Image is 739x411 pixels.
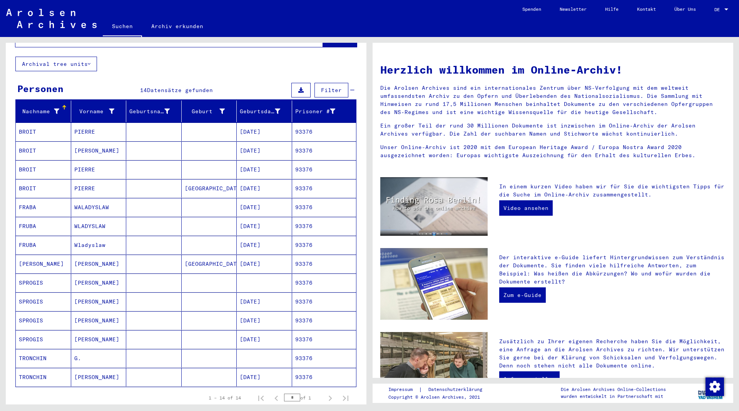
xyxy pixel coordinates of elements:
mat-cell: [DATE] [237,330,292,349]
mat-cell: [PERSON_NAME] [71,330,127,349]
div: Vorname [74,105,126,117]
mat-cell: WLADYSLAW [71,217,127,235]
mat-cell: 93376 [292,141,356,160]
mat-cell: FRABA [16,198,71,216]
mat-cell: 93376 [292,255,356,273]
a: Zum e-Guide [499,287,546,303]
mat-cell: [DATE] [237,198,292,216]
div: Prisoner # [295,107,336,116]
p: Unser Online-Archiv ist 2020 mit dem European Heritage Award / Europa Nostra Award 2020 ausgezeic... [380,143,726,159]
mat-cell: 93376 [292,330,356,349]
mat-cell: [DATE] [237,122,292,141]
div: Nachname [19,105,71,117]
p: Zusätzlich zu Ihrer eigenen Recherche haben Sie die Möglichkeit, eine Anfrage an die Arolsen Arch... [499,337,726,370]
mat-cell: SPROGIS [16,292,71,311]
button: Next page [323,390,338,406]
img: Arolsen_neg.svg [6,9,97,28]
mat-cell: [DATE] [237,292,292,311]
mat-cell: 93376 [292,273,356,292]
div: | [388,386,492,394]
mat-cell: [PERSON_NAME] [71,292,127,311]
mat-cell: BROIT [16,141,71,160]
div: Geburtsdatum [240,105,292,117]
mat-cell: [DATE] [237,217,292,235]
mat-cell: [PERSON_NAME] [71,255,127,273]
mat-cell: [PERSON_NAME] [16,255,71,273]
a: Impressum [388,386,419,394]
mat-cell: PIERRE [71,122,127,141]
mat-cell: TRONCHIN [16,368,71,386]
p: Ein großer Teil der rund 30 Millionen Dokumente ist inzwischen im Online-Archiv der Arolsen Archi... [380,122,726,138]
img: video.jpg [380,177,488,236]
div: of 1 [284,394,323,401]
a: Video ansehen [499,200,553,216]
mat-cell: 93376 [292,349,356,367]
mat-cell: WALADYSLAW [71,198,127,216]
mat-header-cell: Geburtsname [126,101,182,122]
mat-cell: 93376 [292,368,356,386]
button: Archival tree units [15,57,97,71]
mat-cell: Wladyslaw [71,236,127,254]
mat-cell: [DATE] [237,179,292,198]
mat-cell: [DATE] [237,368,292,386]
p: Der interaktive e-Guide liefert Hintergrundwissen zum Verständnis der Dokumente. Sie finden viele... [499,253,726,286]
mat-cell: BROIT [16,160,71,179]
span: 14 [140,87,147,94]
mat-cell: SPROGIS [16,330,71,349]
div: Geburt‏ [185,105,237,117]
div: 1 – 14 of 14 [209,394,241,401]
mat-cell: TRONCHIN [16,349,71,367]
mat-cell: FRUBA [16,236,71,254]
p: Die Arolsen Archives Online-Collections [561,386,666,393]
mat-cell: [DATE] [237,236,292,254]
p: wurden entwickelt in Partnerschaft mit [561,393,666,400]
mat-cell: 93376 [292,198,356,216]
div: Geburtsname [129,107,170,116]
mat-cell: [PERSON_NAME] [71,368,127,386]
span: Filter [321,87,342,94]
mat-header-cell: Vorname [71,101,127,122]
p: Die Arolsen Archives sind ein internationales Zentrum über NS-Verfolgung mit dem weltweit umfasse... [380,84,726,116]
span: DE [714,7,723,12]
mat-cell: 93376 [292,236,356,254]
mat-cell: 93376 [292,179,356,198]
button: First page [253,390,269,406]
mat-header-cell: Prisoner # [292,101,356,122]
mat-header-cell: Nachname [16,101,71,122]
div: Vorname [74,107,115,116]
mat-cell: [PERSON_NAME] [71,273,127,292]
mat-cell: [DATE] [237,255,292,273]
a: Suchen [103,17,142,37]
mat-cell: 93376 [292,292,356,311]
a: Anfrage stellen [499,371,560,387]
mat-cell: [DATE] [237,311,292,330]
mat-cell: FRUBA [16,217,71,235]
mat-cell: G. [71,349,127,367]
mat-cell: [PERSON_NAME] [71,141,127,160]
h1: Herzlich willkommen im Online-Archiv! [380,62,726,78]
mat-cell: SPROGIS [16,273,71,292]
mat-cell: 93376 [292,311,356,330]
div: Zustimmung ändern [705,377,724,396]
span: Datensätze gefunden [147,87,213,94]
div: Geburtsdatum [240,107,280,116]
mat-cell: BROIT [16,179,71,198]
div: Prisoner # [295,105,347,117]
mat-cell: [PERSON_NAME] [71,311,127,330]
mat-cell: [DATE] [237,160,292,179]
a: Archiv erkunden [142,17,212,35]
mat-cell: 93376 [292,217,356,235]
div: Geburt‏ [185,107,225,116]
img: eguide.jpg [380,248,488,320]
mat-cell: PIERRE [71,160,127,179]
mat-cell: SPROGIS [16,311,71,330]
div: Nachname [19,107,59,116]
mat-cell: [GEOGRAPHIC_DATA] [182,255,237,273]
mat-header-cell: Geburt‏ [182,101,237,122]
div: Personen [17,82,64,96]
mat-cell: [DATE] [237,141,292,160]
mat-cell: 93376 [292,122,356,141]
img: Zustimmung ändern [706,377,724,396]
button: Previous page [269,390,284,406]
button: Filter [314,83,348,97]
